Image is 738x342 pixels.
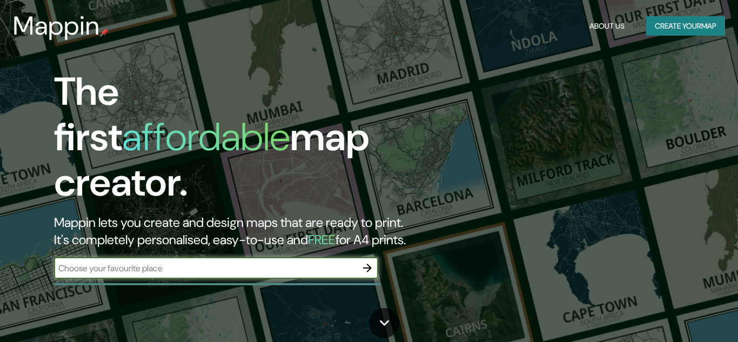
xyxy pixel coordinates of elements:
[54,214,423,249] h2: Mappin lets you create and design maps that are ready to print. It's completely personalised, eas...
[122,112,290,162] h1: affordable
[100,28,109,37] img: mappin-pin
[585,16,629,36] button: About Us
[13,11,100,41] h3: Mappin
[308,231,336,248] h5: FREE
[646,16,725,36] button: Create yourmap
[54,262,357,274] input: Choose your favourite place
[54,69,423,214] h1: The first map creator.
